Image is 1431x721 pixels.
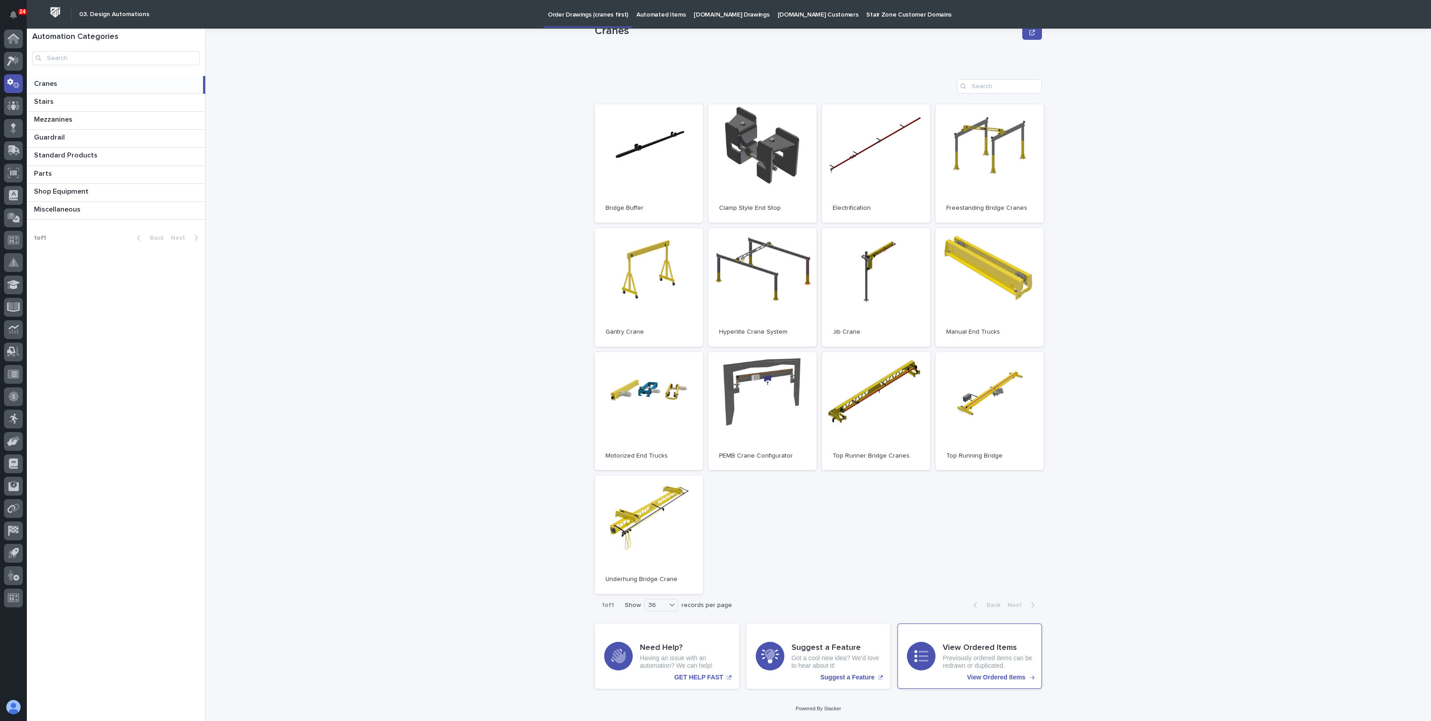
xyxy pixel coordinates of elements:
[595,623,739,689] a: GET HELP FAST
[946,452,1033,460] p: Top Running Bridge
[595,594,621,616] p: 1 of 1
[171,235,191,241] span: Next
[144,235,164,241] span: Back
[27,202,205,220] a: MiscellaneousMiscellaneous
[595,104,703,223] a: Bridge Buffer
[946,328,1033,336] p: Manual End Trucks
[27,166,205,184] a: PartsParts
[708,104,817,223] a: Clamp Style End Stop
[34,204,82,214] p: Miscellaneous
[130,234,167,242] button: Back
[605,576,692,583] p: Underhung Bridge Crane
[27,94,205,112] a: StairsStairs
[79,11,149,18] h2: 03. Design Automations
[936,352,1044,471] a: Top Running Bridge
[943,654,1033,670] p: Previously ordered items can be redrawn or duplicated.
[20,8,25,15] p: 24
[595,228,703,347] a: Gantry Crane
[1008,602,1027,608] span: Next
[27,76,205,94] a: CranesCranes
[792,643,881,653] h3: Suggest a Feature
[27,227,53,249] p: 1 of 1
[719,204,806,212] p: Clamp Style End Stop
[981,602,1000,608] span: Back
[833,204,919,212] p: Electrification
[34,186,90,196] p: Shop Equipment
[943,643,1033,653] h3: View Ordered Items
[708,228,817,347] a: Hyperlite Crane System
[11,11,23,25] div: Notifications24
[27,184,205,202] a: Shop EquipmentShop Equipment
[967,674,1025,681] p: View Ordered Items
[719,328,806,336] p: Hyperlite Crane System
[746,623,891,689] a: Suggest a Feature
[4,698,23,717] button: users-avatar
[796,706,841,711] a: Powered By Stacker
[822,228,930,347] a: Jib Crane
[605,452,692,460] p: Motorized End Trucks
[27,130,205,148] a: GuardrailGuardrail
[674,674,723,681] p: GET HELP FAST
[4,5,23,24] button: Notifications
[957,79,1042,93] input: Search
[719,452,806,460] p: PEMB Crane Configurator
[34,168,54,178] p: Parts
[595,475,703,594] a: Underhung Bridge Crane
[625,602,641,609] p: Show
[833,328,919,336] p: Jib Crane
[34,131,67,142] p: Guardrail
[936,228,1044,347] a: Manual End Trucks
[708,352,817,471] a: PEMB Crane Configurator
[167,234,205,242] button: Next
[792,654,881,670] p: Got a cool new idea? We'd love to hear about it!
[34,149,99,160] p: Standard Products
[34,78,59,88] p: Cranes
[32,32,200,42] h1: Automation Categories
[898,623,1042,689] a: View Ordered Items
[1004,601,1042,609] button: Next
[47,4,64,21] img: Workspace Logo
[605,328,692,336] p: Gantry Crane
[605,204,692,212] p: Bridge Buffer
[640,643,730,653] h3: Need Help?
[34,114,74,124] p: Mezzanines
[595,25,1019,38] p: Cranes
[966,601,1004,609] button: Back
[640,654,730,670] p: Having an issue with an automation? We can help!
[595,352,703,471] a: Motorized End Trucks
[946,204,1033,212] p: Freestanding Bridge Cranes
[682,602,732,609] p: records per page
[34,96,55,106] p: Stairs
[822,104,930,223] a: Electrification
[27,148,205,165] a: Standard ProductsStandard Products
[32,51,200,65] input: Search
[27,112,205,130] a: MezzaninesMezzanines
[833,452,919,460] p: Top Runner Bridge Cranes
[822,352,930,471] a: Top Runner Bridge Cranes
[645,601,666,610] div: 36
[820,674,874,681] p: Suggest a Feature
[936,104,1044,223] a: Freestanding Bridge Cranes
